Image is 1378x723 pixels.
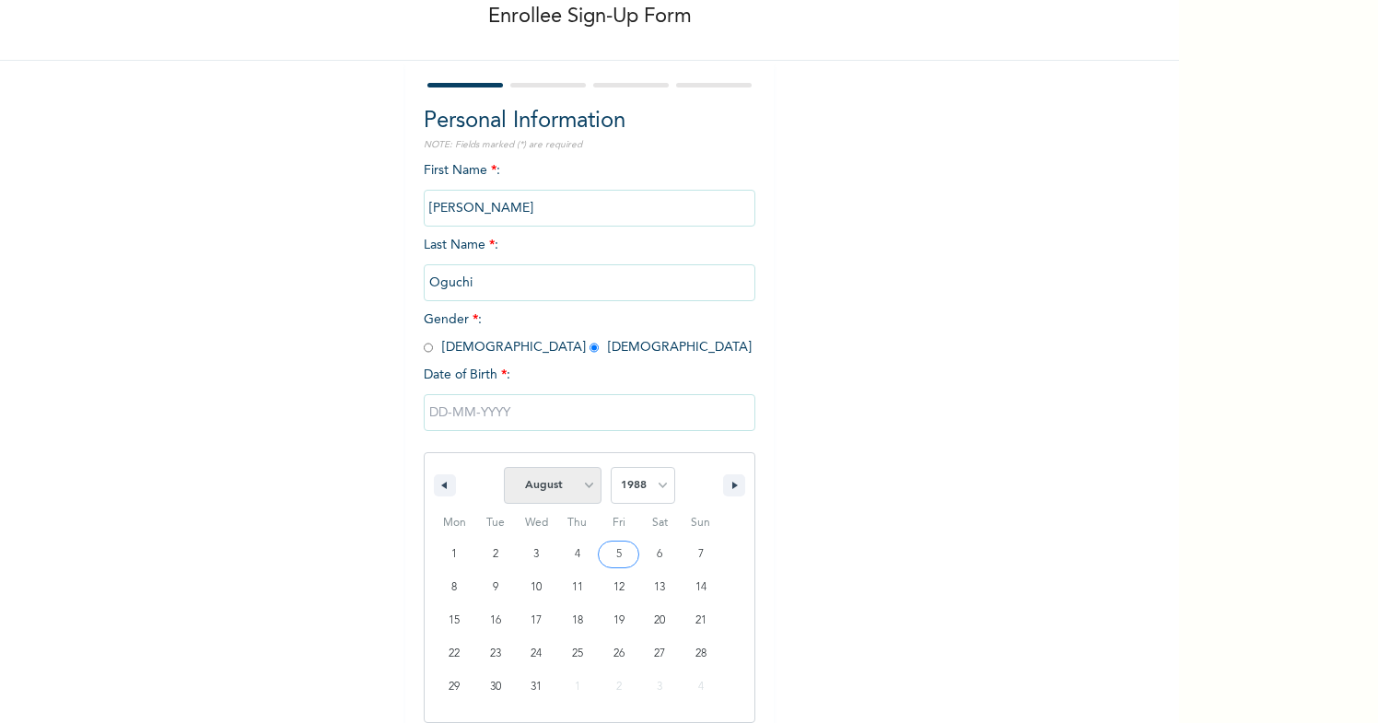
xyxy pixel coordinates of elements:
input: DD-MM-YYYY [424,394,755,431]
span: 24 [531,637,542,671]
p: NOTE: Fields marked (*) are required [424,138,755,152]
span: 16 [490,604,501,637]
button: 19 [598,604,639,637]
span: 20 [654,604,665,637]
span: Gender : [DEMOGRAPHIC_DATA] [DEMOGRAPHIC_DATA] [424,313,752,354]
span: 3 [533,538,539,571]
h2: Personal Information [424,105,755,138]
span: Sat [639,508,681,538]
span: 6 [657,538,662,571]
span: Sun [680,508,721,538]
button: 28 [680,637,721,671]
span: 2 [493,538,498,571]
span: 9 [493,571,498,604]
span: 27 [654,637,665,671]
button: 21 [680,604,721,637]
span: 10 [531,571,542,604]
span: Mon [434,508,475,538]
span: 8 [451,571,457,604]
span: Fri [598,508,639,538]
span: 11 [572,571,583,604]
span: 7 [698,538,704,571]
span: 30 [490,671,501,704]
button: 17 [516,604,557,637]
input: Enter your last name [424,264,755,301]
button: 15 [434,604,475,637]
button: 27 [639,637,681,671]
button: 7 [680,538,721,571]
button: 4 [557,538,599,571]
button: 14 [680,571,721,604]
button: 16 [475,604,517,637]
span: 29 [449,671,460,704]
span: First Name : [424,164,755,215]
button: 24 [516,637,557,671]
button: 10 [516,571,557,604]
span: 1 [451,538,457,571]
button: 2 [475,538,517,571]
span: 13 [654,571,665,604]
button: 23 [475,637,517,671]
button: 31 [516,671,557,704]
button: 13 [639,571,681,604]
span: 21 [695,604,707,637]
span: 26 [613,637,625,671]
button: 3 [516,538,557,571]
button: 6 [639,538,681,571]
span: 28 [695,637,707,671]
span: Tue [475,508,517,538]
button: 18 [557,604,599,637]
span: Wed [516,508,557,538]
span: 18 [572,604,583,637]
span: 25 [572,637,583,671]
input: Enter your first name [424,190,755,227]
span: Thu [557,508,599,538]
button: 5 [598,538,639,571]
button: 25 [557,637,599,671]
span: 12 [613,571,625,604]
span: 22 [449,637,460,671]
button: 12 [598,571,639,604]
button: 9 [475,571,517,604]
span: 14 [695,571,707,604]
span: 19 [613,604,625,637]
p: Enrollee Sign-Up Form [488,2,692,32]
button: 26 [598,637,639,671]
span: 17 [531,604,542,637]
span: Last Name : [424,239,755,289]
span: 23 [490,637,501,671]
button: 29 [434,671,475,704]
button: 8 [434,571,475,604]
button: 20 [639,604,681,637]
span: 4 [575,538,580,571]
span: 31 [531,671,542,704]
span: 15 [449,604,460,637]
button: 30 [475,671,517,704]
span: Date of Birth : [424,366,510,385]
button: 22 [434,637,475,671]
button: 11 [557,571,599,604]
button: 1 [434,538,475,571]
span: 5 [616,538,622,571]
